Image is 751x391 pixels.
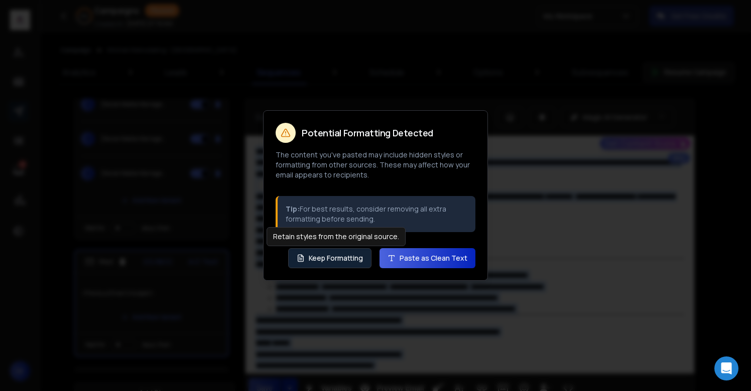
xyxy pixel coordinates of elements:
[286,204,467,224] p: For best results, consider removing all extra formatting before sending.
[380,248,475,268] button: Paste as Clean Text
[267,227,406,246] div: Retain styles from the original source.
[286,204,300,214] strong: Tip:
[302,128,433,137] h2: Potential Formatting Detected
[714,356,738,380] div: Open Intercom Messenger
[288,248,371,268] button: Keep Formatting
[276,150,475,180] p: The content you've pasted may include hidden styles or formatting from other sources. These may a...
